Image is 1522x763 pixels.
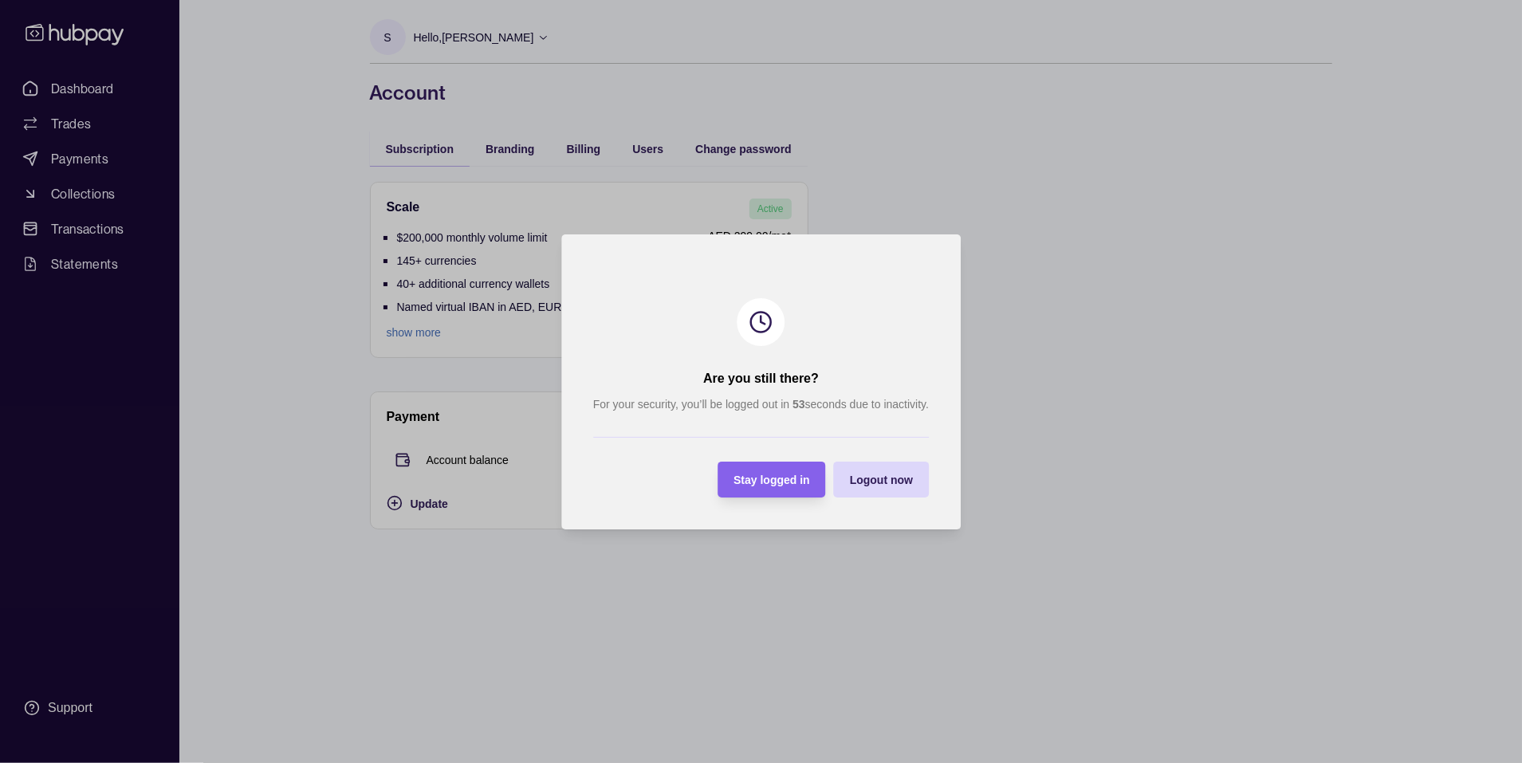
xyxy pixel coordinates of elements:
span: Stay logged in [733,474,810,486]
h2: Are you still there? [703,370,819,387]
strong: 53 [792,398,805,411]
button: Stay logged in [718,462,826,498]
p: For your security, you’ll be logged out in seconds due to inactivity. [593,395,929,413]
span: Logout now [850,474,913,486]
button: Logout now [834,462,929,498]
